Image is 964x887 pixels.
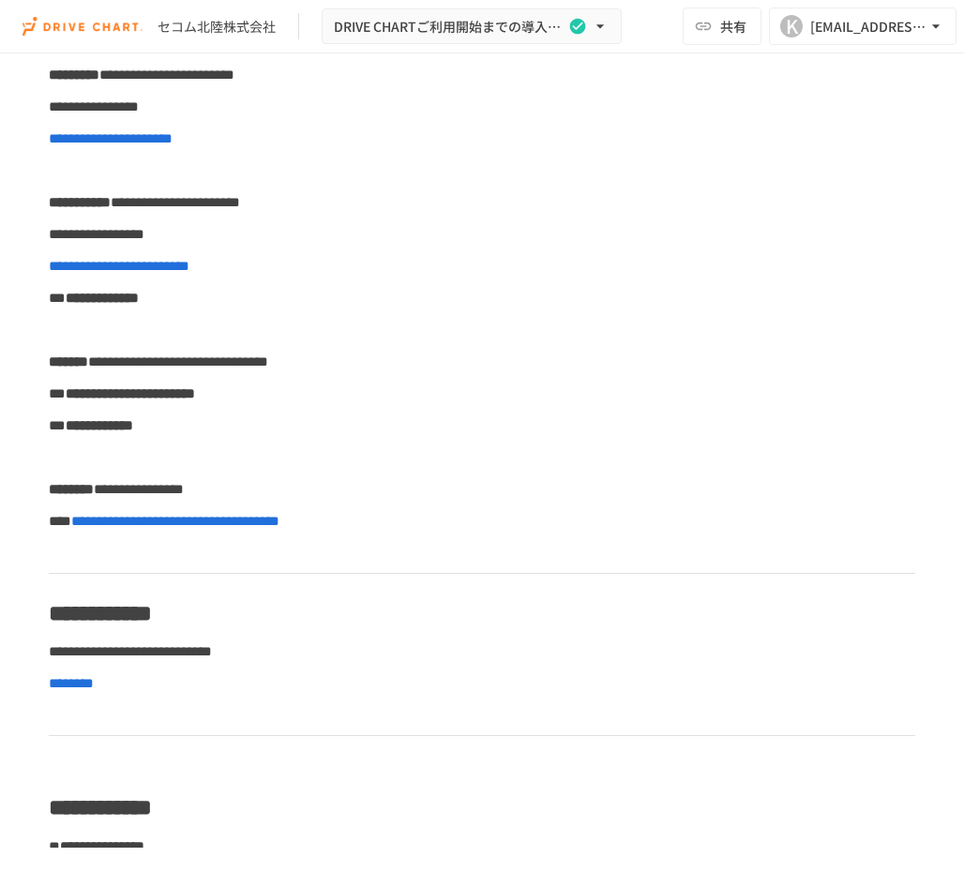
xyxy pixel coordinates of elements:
[158,17,276,37] div: セコム北陸株式会社
[334,15,565,38] span: DRIVE CHARTご利用開始までの導入支援ページ_v2.1
[810,15,926,38] div: [EMAIL_ADDRESS][DOMAIN_NAME]
[322,8,622,45] button: DRIVE CHARTご利用開始までの導入支援ページ_v2.1
[769,8,956,45] button: K[EMAIL_ADDRESS][DOMAIN_NAME]
[720,16,746,37] span: 共有
[683,8,761,45] button: 共有
[780,15,803,38] div: K
[23,11,143,41] img: i9VDDS9JuLRLX3JIUyK59LcYp6Y9cayLPHs4hOxMB9W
